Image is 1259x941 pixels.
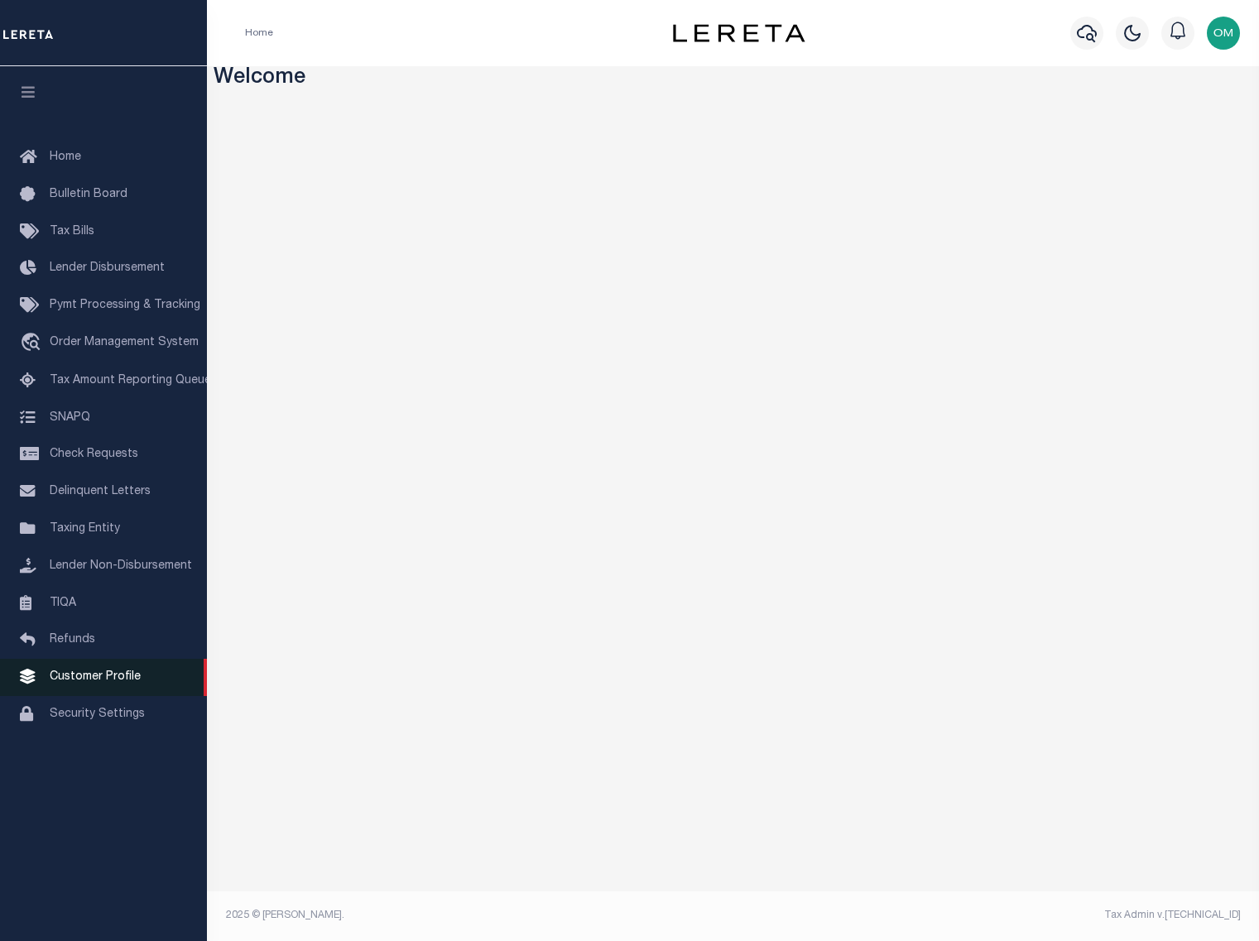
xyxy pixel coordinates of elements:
[214,908,733,923] div: 2025 © [PERSON_NAME].
[50,560,192,572] span: Lender Non-Disbursement
[214,66,1253,92] h3: Welcome
[50,151,81,163] span: Home
[50,486,151,497] span: Delinquent Letters
[20,333,46,354] i: travel_explore
[50,189,127,200] span: Bulletin Board
[50,671,141,683] span: Customer Profile
[673,24,805,42] img: logo-dark.svg
[50,597,76,608] span: TIQA
[50,300,200,311] span: Pymt Processing & Tracking
[50,523,120,535] span: Taxing Entity
[50,337,199,348] span: Order Management System
[245,26,273,41] li: Home
[50,375,211,386] span: Tax Amount Reporting Queue
[50,262,165,274] span: Lender Disbursement
[1207,17,1240,50] img: svg+xml;base64,PHN2ZyB4bWxucz0iaHR0cDovL3d3dy53My5vcmcvMjAwMC9zdmciIHBvaW50ZXItZXZlbnRzPSJub25lIi...
[50,708,145,720] span: Security Settings
[50,634,95,646] span: Refunds
[50,411,90,423] span: SNAPQ
[50,449,138,460] span: Check Requests
[50,226,94,238] span: Tax Bills
[746,908,1241,923] div: Tax Admin v.[TECHNICAL_ID]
